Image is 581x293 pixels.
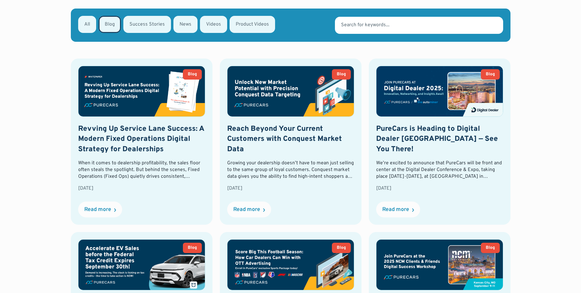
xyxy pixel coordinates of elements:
div: [DATE] [376,185,503,192]
div: Blog [337,72,346,77]
div: We’re excited to announce that PureCars will be front and center at the Digital Dealer Conference... [376,160,503,180]
input: Search for keywords... [335,17,503,34]
div: Read more [382,207,409,213]
a: BlogReach Beyond Your Current Customers with Conquest Market DataGrowing your dealership doesn’t ... [220,59,361,225]
div: Blog [486,246,495,250]
h2: Reach Beyond Your Current Customers with Conquest Market Data [227,124,354,155]
a: BlogRevving Up Service Lane Success: A Modern Fixed Operations Digital Strategy for DealershipsWh... [71,59,212,225]
h2: PureCars is Heading to Digital Dealer [GEOGRAPHIC_DATA] — See You There! [376,124,503,155]
div: When it comes to dealership profitability, the sales floor often steals the spotlight. But behind... [78,160,205,180]
div: Growing your dealership doesn’t have to mean just selling to the same group of loyal customers. C... [227,160,354,180]
div: Read more [84,207,111,213]
h2: Revving Up Service Lane Success: A Modern Fixed Operations Digital Strategy for Dealerships [78,124,205,155]
div: [DATE] [227,185,354,192]
div: Blog [337,246,346,250]
div: Blog [486,72,495,77]
div: [DATE] [78,185,205,192]
div: Blog [188,72,197,77]
a: BlogPureCars is Heading to Digital Dealer [GEOGRAPHIC_DATA] — See You There!We’re excited to anno... [369,59,510,225]
form: Email Form [71,9,510,42]
div: Read more [233,207,260,213]
div: Blog [188,246,197,250]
